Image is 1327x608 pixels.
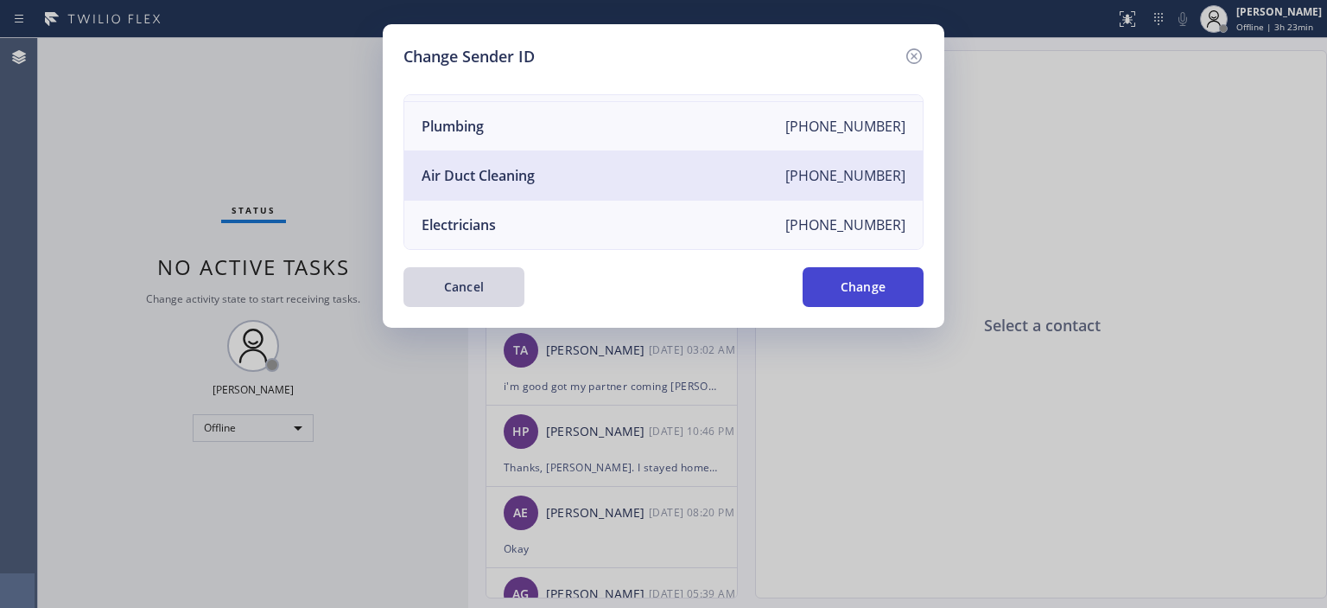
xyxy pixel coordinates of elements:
h5: Change Sender ID [403,45,535,68]
div: [PHONE_NUMBER] [785,117,905,136]
div: Air Duct Cleaning [422,166,535,185]
div: Plumbing [422,117,484,136]
div: [PHONE_NUMBER] [785,215,905,234]
button: Change [803,267,924,307]
button: Cancel [403,267,524,307]
div: Electricians [422,215,496,234]
div: [PHONE_NUMBER] [785,166,905,185]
